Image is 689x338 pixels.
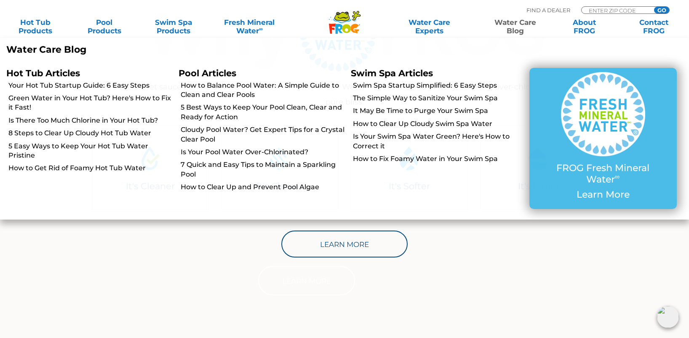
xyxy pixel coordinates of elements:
[588,7,645,14] input: Zip Code Form
[386,18,473,35] a: Water CareExperts
[179,68,236,78] a: Pool Articles
[8,129,172,138] a: 8 Steps to Clear Up Cloudy Hot Tub Water
[526,6,570,14] p: Find A Dealer
[181,160,344,179] a: 7 Quick and Easy Tips to Maintain a Sparkling Pool
[657,306,679,328] img: openIcon
[8,94,172,113] a: Green Water in Your Hot Tub? Here's How to Fix it Fast!
[8,116,172,125] a: Is There Too Much Chlorine in Your Hot Tub?
[8,18,62,35] a: Hot TubProducts
[281,231,408,258] a: Learn More
[353,119,517,129] a: How to Clear Up Cloudy Swim Spa Water
[489,18,542,35] a: Water CareBlog
[181,125,344,144] a: Cloudy Pool Water? Get Expert Tips for a Crystal Clear Pool
[181,182,344,192] a: How to Clear Up and Prevent Pool Algae
[258,266,355,295] a: Learn More
[353,132,517,151] a: Is Your Swim Spa Water Green? Here's How to Correct it
[8,81,172,90] a: Your Hot Tub Startup Guide: 6 Easy Steps
[259,26,263,32] sup: ∞
[181,148,344,157] a: Is Your Pool Water Over-Chlorinated?
[8,142,172,161] a: 5 Easy Ways to Keep Your Hot Tub Water Pristine
[181,81,344,100] a: How to Balance Pool Water: A Simple Guide to Clean and Clear Pools
[351,68,433,78] a: Swim Spa Articles
[353,154,517,164] a: How to Fix Foamy Water in Your Swim Spa
[77,18,131,35] a: PoolProducts
[8,164,172,173] a: How to Get Rid of Foamy Hot Tub Water
[353,106,517,115] a: It May Be Time to Purge Your Swim Spa
[6,68,80,78] a: Hot Tub Articles
[353,81,517,90] a: Swim Spa Startup Simplified: 6 Easy Steps
[6,44,338,55] p: Water Care Blog
[353,94,517,103] a: The Simple Way to Sanitize Your Swim Spa
[558,18,612,35] a: AboutFROG
[181,103,344,122] a: 5 Best Ways to Keep Your Pool Clean, Clear and Ready for Action
[147,18,200,35] a: Swim SpaProducts
[216,18,283,35] a: Fresh MineralWater∞
[499,39,660,308] iframe: Thrio Integration Page
[627,18,681,35] a: ContactFROG
[654,7,669,13] input: GO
